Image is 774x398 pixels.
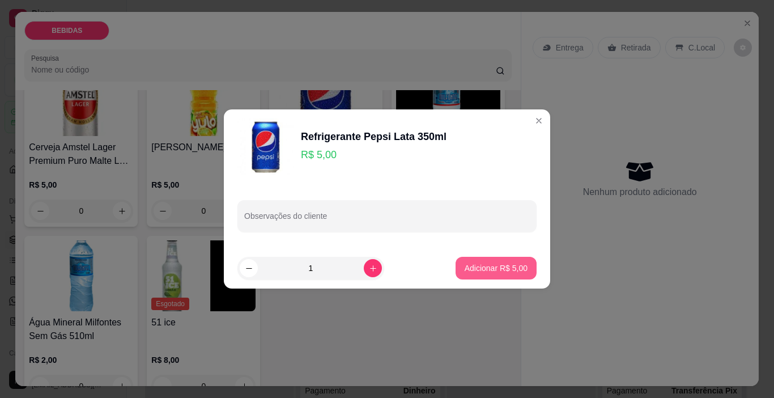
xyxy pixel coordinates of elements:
button: decrease-product-quantity [240,259,258,277]
button: increase-product-quantity [364,259,382,277]
p: Adicionar R$ 5,00 [465,262,528,274]
div: Refrigerante Pepsi Lata 350ml [301,129,446,145]
p: R$ 5,00 [301,147,446,163]
img: product-image [237,118,294,175]
button: Close [530,112,548,130]
button: Adicionar R$ 5,00 [456,257,537,280]
input: Observações do cliente [244,215,530,226]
